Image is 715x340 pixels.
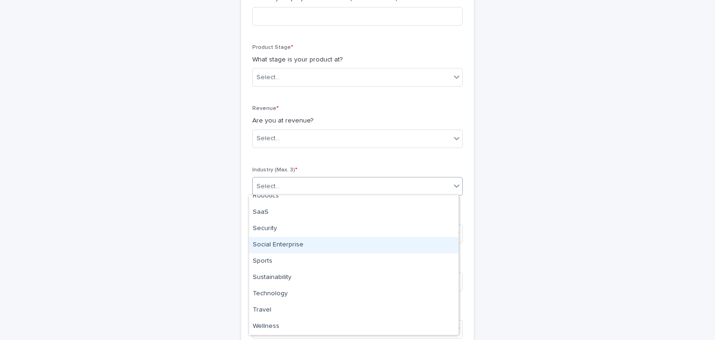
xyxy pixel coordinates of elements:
span: Industry (Max. 3) [252,167,297,173]
div: Select... [256,73,280,82]
div: SaaS [249,204,459,221]
div: Sustainability [249,270,459,286]
div: Wellness [249,319,459,335]
div: Sports [249,253,459,270]
div: Select... [256,134,280,143]
p: Are you at revenue? [252,116,463,126]
div: Travel [249,302,459,319]
div: Security [249,221,459,237]
p: What stage is your product at? [252,55,463,65]
div: Select... [256,182,280,191]
div: Social Enterprise [249,237,459,253]
span: Product Stage [252,45,293,50]
div: Robotics [249,188,459,204]
div: Technology [249,286,459,302]
span: Revenue [252,106,279,111]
